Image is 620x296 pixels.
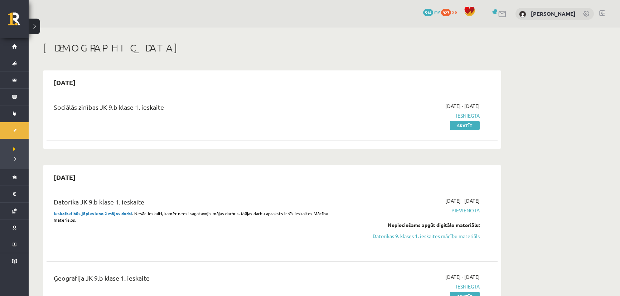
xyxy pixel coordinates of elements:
[54,273,334,286] div: Ģeogrāfija JK 9.b klase 1. ieskaite
[54,197,334,210] div: Datorika JK 9.b klase 1. ieskaite
[445,197,480,204] span: [DATE] - [DATE]
[531,10,576,17] a: [PERSON_NAME]
[54,211,132,216] strong: Ieskaitei būs jāpievieno 2 mājas darbi
[423,9,440,15] a: 514 mP
[450,121,480,130] a: Skatīt
[345,221,480,229] div: Nepieciešams apgūt digitālo materiālu:
[445,102,480,110] span: [DATE] - [DATE]
[519,11,526,18] img: Aigars Laķis
[423,9,433,16] span: 514
[345,232,480,240] a: Datorikas 9. klases 1. ieskaites mācību materiāls
[43,42,501,54] h1: [DEMOGRAPHIC_DATA]
[445,273,480,281] span: [DATE] - [DATE]
[8,13,29,30] a: Rīgas 1. Tālmācības vidusskola
[54,102,334,115] div: Sociālās zinības JK 9.b klase 1. ieskaite
[54,211,328,223] span: . Nesāc ieskaiti, kamēr neesi sagatavojis mājas darbus. Mājas darbu apraksts ir šīs ieskaites Māc...
[47,74,83,91] h2: [DATE]
[345,207,480,214] span: Pievienota
[452,9,457,15] span: xp
[441,9,460,15] a: 927 xp
[441,9,451,16] span: 927
[345,112,480,119] span: Iesniegta
[345,283,480,290] span: Iesniegta
[434,9,440,15] span: mP
[47,169,83,186] h2: [DATE]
